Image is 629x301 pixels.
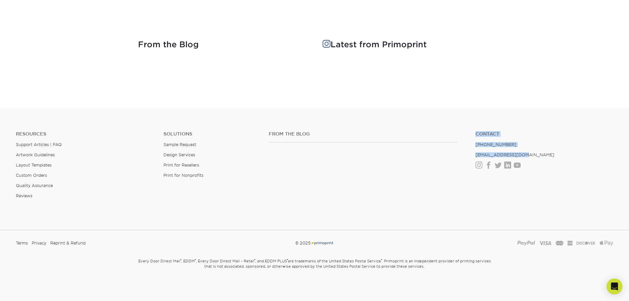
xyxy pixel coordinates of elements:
[16,173,47,178] a: Custom Orders
[180,258,181,262] sup: ®
[607,279,622,294] div: Open Intercom Messenger
[16,131,154,137] h4: Resources
[163,173,203,178] a: Print for Nonprofits
[213,238,416,248] div: © 2025
[16,238,28,248] a: Terms
[163,152,195,157] a: Design Services
[16,183,53,188] a: Quality Assurance
[475,142,516,147] a: [PHONE_NUMBER]
[50,238,86,248] a: Reprint & Refund
[475,152,554,157] a: [EMAIL_ADDRESS][DOMAIN_NAME]
[195,258,196,262] sup: ®
[475,131,613,137] a: Contact
[16,193,32,198] a: Reviews
[287,258,288,262] sup: ®
[311,241,334,245] img: Primoprint
[16,152,55,157] a: Artwork Guidelines
[163,142,196,147] a: Sample Request
[16,163,52,168] a: Layout Templates
[163,131,259,137] h4: Solutions
[138,40,307,50] h4: From the Blog
[32,238,46,248] a: Privacy
[163,163,199,168] a: Print for Resellers
[269,131,458,137] h4: From the Blog
[122,256,508,285] small: Every Door Direct Mail , EDDM , Every Door Direct Mail – Retail , and EDDM PLUS are trademarks of...
[381,258,382,262] sup: ®
[323,40,491,50] h4: Latest from Primoprint
[16,142,62,147] a: Support Articles | FAQ
[254,258,255,262] sup: ®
